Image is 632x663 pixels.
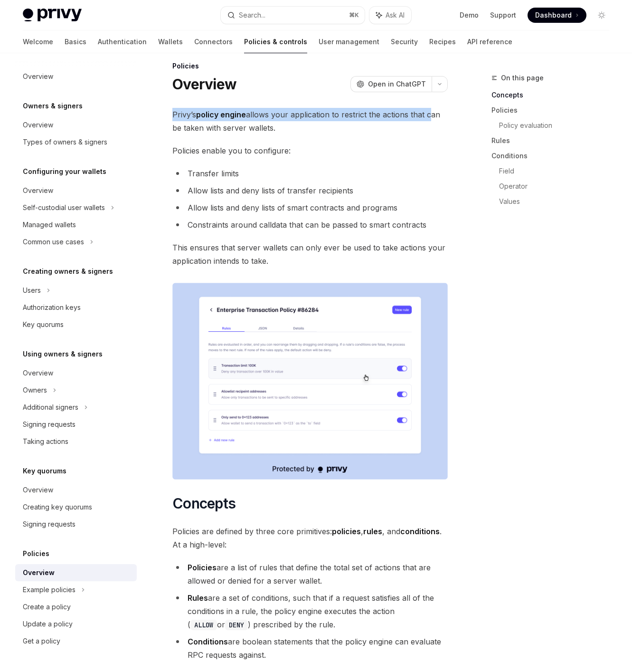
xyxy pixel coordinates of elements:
[23,367,53,379] div: Overview
[23,319,64,330] div: Key quorums
[15,316,137,333] a: Key quorums
[467,30,512,53] a: API reference
[23,30,53,53] a: Welcome
[23,584,75,596] div: Example policies
[23,71,53,82] div: Overview
[15,116,137,134] a: Overview
[172,184,448,197] li: Allow lists and deny lists of transfer recipients
[23,436,68,447] div: Taking actions
[239,10,265,21] div: Search...
[23,601,71,613] div: Create a policy
[172,561,448,587] li: are a list of rules that define the total set of actions that are allowed or denied for a server ...
[369,7,411,24] button: Ask AI
[23,402,78,413] div: Additional signers
[23,185,53,196] div: Overview
[23,202,105,213] div: Self-custodial user wallets
[172,635,448,662] li: are boolean statements that the policy engine can evaluate RPC requests against.
[172,144,448,157] span: Policies enable you to configure:
[15,598,137,615] a: Create a policy
[225,620,248,630] code: DENY
[172,525,448,551] span: Policies are defined by three core primitives: , , and . At a high-level:
[172,108,448,135] span: Privy’s allows your application to restrict the actions that can be taken with server wallets.
[158,30,183,53] a: Wallets
[15,433,137,450] a: Taking actions
[350,76,432,92] button: Open in ChatGPT
[400,527,440,536] strong: conditions
[98,30,147,53] a: Authentication
[23,635,60,647] div: Get a policy
[23,119,53,131] div: Overview
[172,241,448,268] span: This ensures that server wallets can only ever be used to take actions your application intends t...
[23,219,76,231] div: Managed wallets
[172,201,448,214] li: Allow lists and deny lists of smart contracts and programs
[244,30,307,53] a: Policies & controls
[501,72,544,84] span: On this page
[172,591,448,631] li: are a set of conditions, such that if a request satisfies all of the conditions in a rule, the po...
[23,302,81,313] div: Authorization keys
[349,11,359,19] span: ⌘ K
[23,567,55,578] div: Overview
[172,76,236,93] h1: Overview
[23,348,103,360] h5: Using owners & signers
[391,30,418,53] a: Security
[491,103,617,118] a: Policies
[172,218,448,231] li: Constraints around calldata that can be passed to smart contracts
[194,30,233,53] a: Connectors
[23,484,53,496] div: Overview
[319,30,379,53] a: User management
[15,633,137,650] a: Get a policy
[190,620,217,630] code: ALLOW
[368,79,426,89] span: Open in ChatGPT
[15,216,137,233] a: Managed wallets
[386,10,405,20] span: Ask AI
[188,563,217,572] strong: Policies
[196,110,246,119] strong: policy engine
[15,416,137,433] a: Signing requests
[499,194,617,209] a: Values
[23,285,41,296] div: Users
[23,419,75,430] div: Signing requests
[172,61,448,71] div: Policies
[429,30,456,53] a: Recipes
[172,283,448,480] img: Managing policies in the Privy Dashboard
[65,30,86,53] a: Basics
[490,10,516,20] a: Support
[188,637,228,646] strong: Conditions
[15,615,137,633] a: Update a policy
[460,10,479,20] a: Demo
[15,299,137,316] a: Authorization keys
[23,100,83,112] h5: Owners & signers
[491,87,617,103] a: Concepts
[23,465,66,477] h5: Key quorums
[221,7,365,24] button: Search...⌘K
[15,481,137,499] a: Overview
[23,266,113,277] h5: Creating owners & signers
[23,501,92,513] div: Creating key quorums
[594,8,609,23] button: Toggle dark mode
[15,68,137,85] a: Overview
[172,495,236,512] span: Concepts
[363,527,382,536] strong: rules
[15,365,137,382] a: Overview
[23,384,47,396] div: Owners
[491,133,617,148] a: Rules
[23,618,73,630] div: Update a policy
[23,9,82,22] img: light logo
[491,148,617,163] a: Conditions
[15,564,137,581] a: Overview
[188,593,208,603] strong: Rules
[499,179,617,194] a: Operator
[172,167,448,180] li: Transfer limits
[23,548,49,559] h5: Policies
[23,166,106,177] h5: Configuring your wallets
[499,118,617,133] a: Policy evaluation
[15,499,137,516] a: Creating key quorums
[15,516,137,533] a: Signing requests
[15,182,137,199] a: Overview
[535,10,572,20] span: Dashboard
[15,134,137,151] a: Types of owners & signers
[528,8,586,23] a: Dashboard
[23,136,107,148] div: Types of owners & signers
[23,519,75,530] div: Signing requests
[499,163,617,179] a: Field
